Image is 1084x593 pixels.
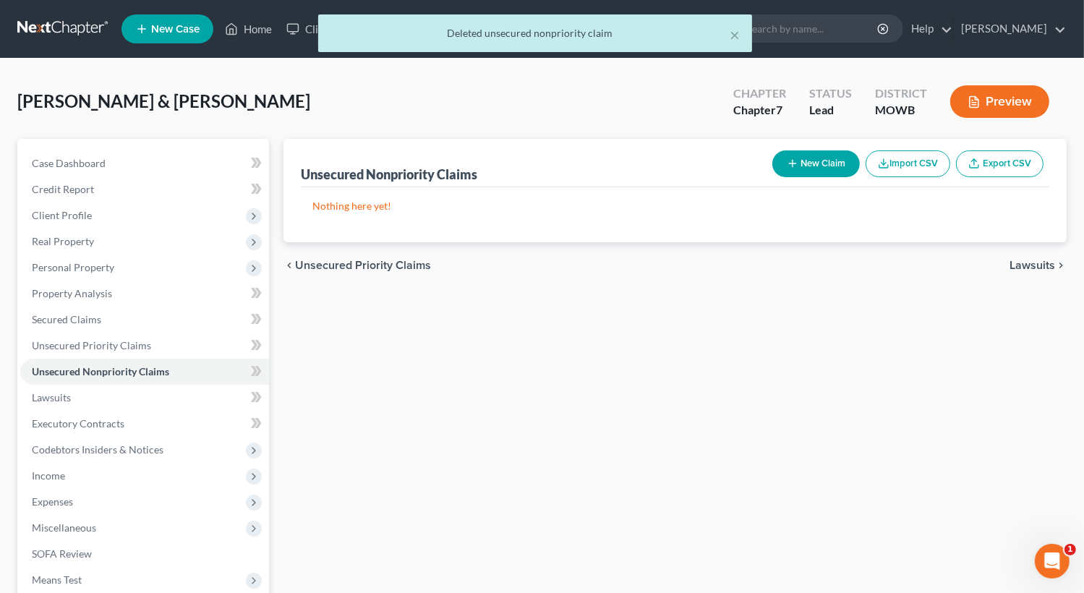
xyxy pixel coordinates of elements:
[1035,544,1070,579] iframe: Intercom live chat
[20,541,269,567] a: SOFA Review
[312,199,1038,213] p: Nothing here yet!
[950,85,1049,118] button: Preview
[32,573,82,586] span: Means Test
[32,183,94,195] span: Credit Report
[32,469,65,482] span: Income
[20,385,269,411] a: Lawsuits
[875,102,927,119] div: MOWB
[283,260,295,271] i: chevron_left
[733,85,786,102] div: Chapter
[1010,260,1067,271] button: Lawsuits chevron_right
[733,102,786,119] div: Chapter
[20,411,269,437] a: Executory Contracts
[283,260,431,271] button: chevron_left Unsecured Priority Claims
[1064,544,1076,555] span: 1
[32,391,71,404] span: Lawsuits
[32,313,101,325] span: Secured Claims
[20,333,269,359] a: Unsecured Priority Claims
[776,103,782,116] span: 7
[330,26,741,40] div: Deleted unsecured nonpriority claim
[32,495,73,508] span: Expenses
[32,287,112,299] span: Property Analysis
[20,307,269,333] a: Secured Claims
[32,521,96,534] span: Miscellaneous
[20,150,269,176] a: Case Dashboard
[32,261,114,273] span: Personal Property
[809,85,852,102] div: Status
[32,443,163,456] span: Codebtors Insiders & Notices
[32,157,106,169] span: Case Dashboard
[32,339,151,351] span: Unsecured Priority Claims
[20,176,269,202] a: Credit Report
[295,260,431,271] span: Unsecured Priority Claims
[32,235,94,247] span: Real Property
[730,26,741,43] button: ×
[301,166,477,183] div: Unsecured Nonpriority Claims
[875,85,927,102] div: District
[17,90,310,111] span: [PERSON_NAME] & [PERSON_NAME]
[32,209,92,221] span: Client Profile
[20,281,269,307] a: Property Analysis
[32,365,169,377] span: Unsecured Nonpriority Claims
[1055,260,1067,271] i: chevron_right
[866,150,950,177] button: Import CSV
[772,150,860,177] button: New Claim
[32,547,92,560] span: SOFA Review
[956,150,1044,177] a: Export CSV
[32,417,124,430] span: Executory Contracts
[1010,260,1055,271] span: Lawsuits
[20,359,269,385] a: Unsecured Nonpriority Claims
[809,102,852,119] div: Lead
